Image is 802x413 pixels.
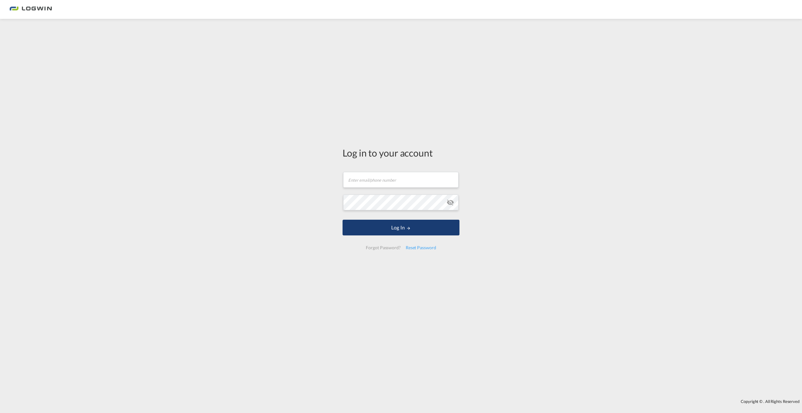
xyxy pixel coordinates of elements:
div: Log in to your account [343,146,459,159]
md-icon: icon-eye-off [447,199,454,206]
img: 2761ae10d95411efa20a1f5e0282d2d7.png [9,3,52,17]
input: Enter email/phone number [343,172,459,188]
div: Reset Password [403,242,439,253]
button: LOGIN [343,220,459,235]
div: Forgot Password? [363,242,403,253]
